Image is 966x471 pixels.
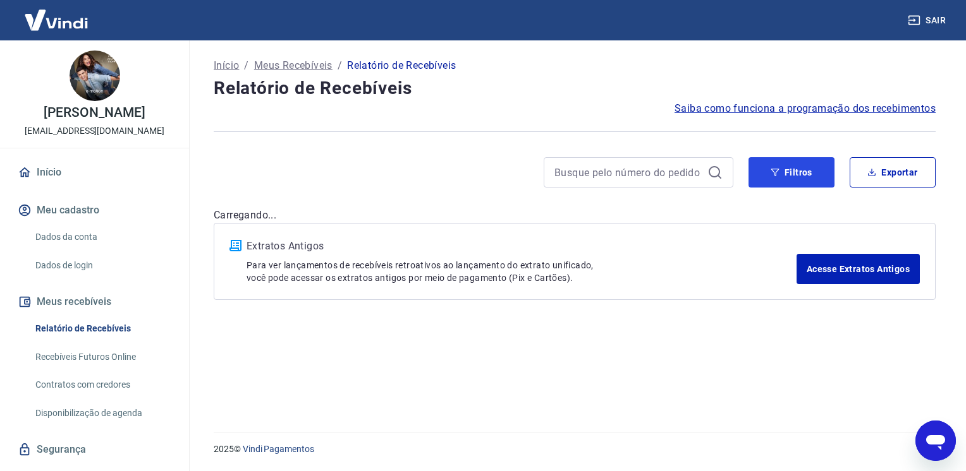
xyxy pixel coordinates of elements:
a: Recebíveis Futuros Online [30,344,174,370]
p: / [338,58,342,73]
p: Relatório de Recebíveis [347,58,456,73]
a: Contratos com credores [30,372,174,398]
button: Filtros [749,157,835,188]
p: [PERSON_NAME] [44,106,145,119]
p: Para ver lançamentos de recebíveis retroativos ao lançamento do extrato unificado, você pode aces... [247,259,797,284]
p: Extratos Antigos [247,239,797,254]
a: Acesse Extratos Antigos [797,254,920,284]
p: / [244,58,248,73]
p: 2025 © [214,443,936,456]
p: Carregando... [214,208,936,223]
h4: Relatório de Recebíveis [214,76,936,101]
a: Início [15,158,174,186]
a: Meus Recebíveis [254,58,333,73]
button: Meu cadastro [15,196,174,224]
img: Vindi [15,1,97,39]
a: Dados de login [30,253,174,278]
img: ícone [229,240,241,251]
img: c41cd4a7-6706-435c-940d-c4a4ed0e2a80.jpeg [70,51,120,101]
a: Segurança [15,436,174,463]
iframe: Botão para abrir a janela de mensagens [915,420,956,461]
a: Início [214,58,239,73]
button: Meus recebíveis [15,288,174,316]
a: Vindi Pagamentos [243,444,314,454]
input: Busque pelo número do pedido [554,163,702,182]
button: Exportar [850,157,936,188]
a: Relatório de Recebíveis [30,316,174,342]
a: Saiba como funciona a programação dos recebimentos [675,101,936,116]
p: [EMAIL_ADDRESS][DOMAIN_NAME] [25,124,164,138]
a: Dados da conta [30,224,174,250]
button: Sair [905,9,951,32]
a: Disponibilização de agenda [30,400,174,426]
